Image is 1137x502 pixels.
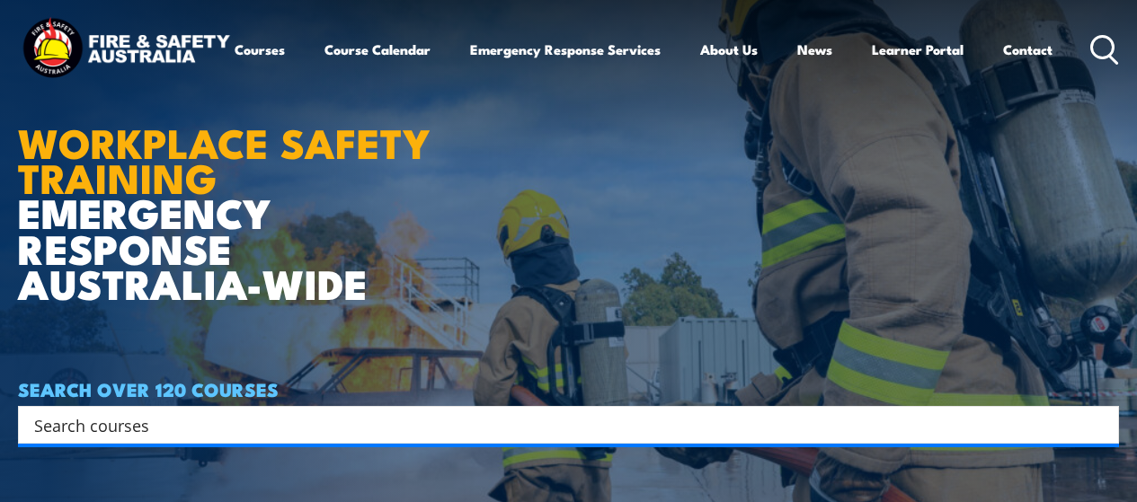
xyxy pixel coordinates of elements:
a: Learner Portal [872,28,964,71]
h4: SEARCH OVER 120 COURSES [18,379,1119,399]
a: Courses [235,28,285,71]
h1: EMERGENCY RESPONSE AUSTRALIA-WIDE [18,79,457,300]
button: Search magnifier button [1088,412,1113,437]
a: About Us [700,28,758,71]
a: Course Calendar [324,28,431,71]
input: Search input [34,411,1079,438]
a: Emergency Response Services [470,28,661,71]
form: Search form [38,412,1083,437]
strong: WORKPLACE SAFETY TRAINING [18,110,431,207]
a: Contact [1003,28,1053,71]
a: News [797,28,832,71]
